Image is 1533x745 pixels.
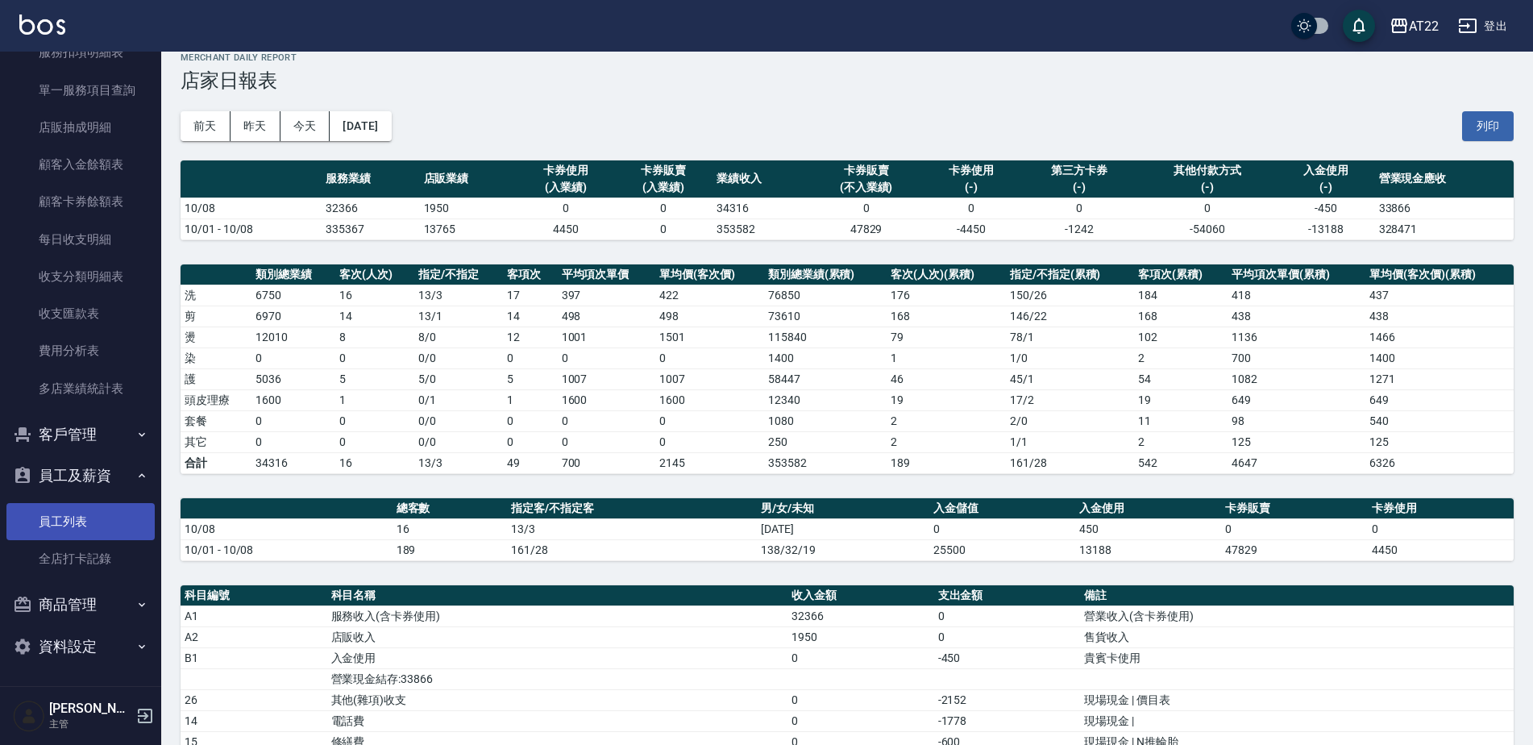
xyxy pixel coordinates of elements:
td: 0 [787,647,934,668]
td: 1001 [558,327,656,348]
td: 2 [1134,431,1228,452]
td: 73610 [764,306,887,327]
td: 4450 [1368,539,1514,560]
td: 125 [1365,431,1514,452]
td: 現場現金 | 價目表 [1080,689,1514,710]
div: (-) [1281,179,1370,196]
td: 189 [887,452,1005,473]
td: 套餐 [181,410,251,431]
td: 0 [1138,198,1277,219]
th: 卡券使用 [1368,498,1514,519]
td: 10/01 - 10/08 [181,219,322,239]
td: 0 [810,198,922,219]
td: 335367 [322,219,419,239]
td: 10/01 - 10/08 [181,539,393,560]
td: 其它 [181,431,251,452]
th: 店販業績 [420,160,517,198]
td: 營業收入(含卡券使用) [1080,606,1514,626]
td: 1 [503,389,557,410]
a: 全店打卡記錄 [6,540,155,577]
td: 頭皮理療 [181,389,251,410]
td: 8 [335,327,414,348]
td: 0 [929,518,1075,539]
td: 0 [655,348,764,368]
td: 2 [1134,348,1228,368]
td: 498 [558,306,656,327]
div: (不入業績) [814,179,918,196]
td: 19 [1134,389,1228,410]
div: AT22 [1409,16,1439,36]
td: 10/08 [181,198,322,219]
td: 1271 [1365,368,1514,389]
th: 營業現金應收 [1375,160,1514,198]
td: 6326 [1365,452,1514,473]
td: 6750 [251,285,335,306]
td: 0 [335,348,414,368]
button: 昨天 [231,111,280,141]
td: 161/28 [1006,452,1134,473]
td: 1600 [558,389,656,410]
td: 0 [558,348,656,368]
td: 2 / 0 [1006,410,1134,431]
a: 收支匯款表 [6,295,155,332]
td: 1950 [787,626,934,647]
td: 418 [1228,285,1365,306]
th: 收入金額 [787,585,934,606]
td: -1242 [1020,219,1138,239]
td: 洗 [181,285,251,306]
td: 17 / 2 [1006,389,1134,410]
th: 支出金額 [934,585,1081,606]
td: 1 / 1 [1006,431,1134,452]
td: 5 / 0 [414,368,503,389]
button: [DATE] [330,111,391,141]
td: 176 [887,285,1005,306]
td: 76850 [764,285,887,306]
td: 13 / 1 [414,306,503,327]
td: 13/3 [414,452,503,473]
td: 13 / 3 [414,285,503,306]
td: 8 / 0 [414,327,503,348]
td: 49 [503,452,557,473]
td: 0 [655,410,764,431]
div: (-) [1024,179,1134,196]
td: 13188 [1075,539,1221,560]
td: 700 [1228,348,1365,368]
table: a dense table [181,498,1514,561]
td: 58447 [764,368,887,389]
td: 32366 [322,198,419,219]
td: 0 [922,198,1020,219]
th: 入金儲值 [929,498,1075,519]
td: 540 [1365,410,1514,431]
td: 營業現金結存:33866 [327,668,787,689]
td: 1950 [420,198,517,219]
th: 平均項次單價(累積) [1228,264,1365,285]
button: 商品管理 [6,584,155,626]
button: 登出 [1452,11,1514,41]
td: 14 [335,306,414,327]
td: 16 [335,285,414,306]
td: 125 [1228,431,1365,452]
td: 4647 [1228,452,1365,473]
a: 收支分類明細表 [6,258,155,295]
td: 染 [181,348,251,368]
th: 總客數 [393,498,508,519]
td: 98 [1228,410,1365,431]
div: 卡券販賣 [814,162,918,179]
td: 14 [503,306,557,327]
th: 指定/不指定(累積) [1006,264,1134,285]
td: A2 [181,626,327,647]
td: 353582 [764,452,887,473]
td: 貴賓卡使用 [1080,647,1514,668]
div: 卡券販賣 [619,162,708,179]
td: -450 [934,647,1081,668]
td: 燙 [181,327,251,348]
td: 1 [887,348,1005,368]
td: 0 [335,410,414,431]
td: 438 [1228,306,1365,327]
button: 資料設定 [6,626,155,668]
td: 現場現金 | [1080,710,1514,731]
td: 0 [1020,198,1138,219]
th: 客項次(累積) [1134,264,1228,285]
td: 150 / 26 [1006,285,1134,306]
td: 26 [181,689,327,710]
